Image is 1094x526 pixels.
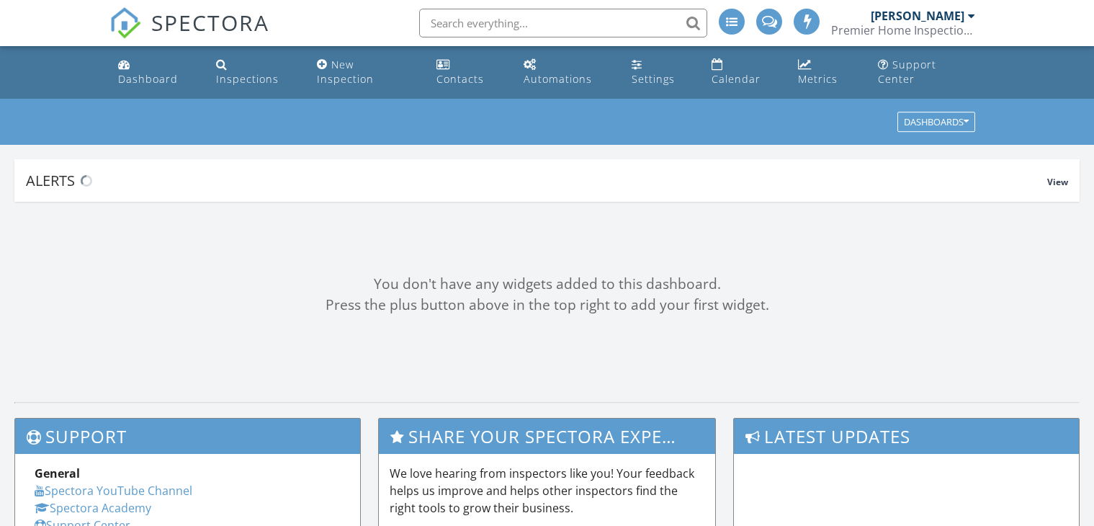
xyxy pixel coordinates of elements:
[14,295,1080,316] div: Press the plus button above in the top right to add your first widget.
[35,465,80,481] strong: General
[518,52,614,93] a: Automations (Advanced)
[112,52,199,93] a: Dashboard
[35,500,151,516] a: Spectora Academy
[904,117,969,128] div: Dashboards
[317,58,374,86] div: New Inspection
[15,419,360,454] h3: Support
[14,274,1080,295] div: You don't have any widgets added to this dashboard.
[706,52,781,93] a: Calendar
[712,72,761,86] div: Calendar
[871,9,964,23] div: [PERSON_NAME]
[878,58,936,86] div: Support Center
[210,52,299,93] a: Inspections
[26,171,1047,190] div: Alerts
[831,23,975,37] div: Premier Home Inspection LLC
[626,52,694,93] a: Settings
[1047,176,1068,188] span: View
[109,7,141,39] img: The Best Home Inspection Software - Spectora
[216,72,279,86] div: Inspections
[311,52,419,93] a: New Inspection
[419,9,707,37] input: Search everything...
[524,72,592,86] div: Automations
[734,419,1079,454] h3: Latest Updates
[109,19,269,50] a: SPECTORA
[436,72,484,86] div: Contacts
[897,112,975,133] button: Dashboards
[35,483,192,499] a: Spectora YouTube Channel
[792,52,860,93] a: Metrics
[872,52,982,93] a: Support Center
[379,419,715,454] h3: Share Your Spectora Experience
[390,465,704,517] p: We love hearing from inspectors like you! Your feedback helps us improve and helps other inspecto...
[632,72,675,86] div: Settings
[118,72,178,86] div: Dashboard
[431,52,506,93] a: Contacts
[151,7,269,37] span: SPECTORA
[798,72,838,86] div: Metrics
